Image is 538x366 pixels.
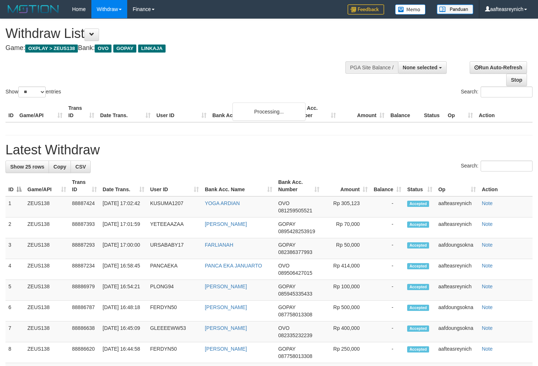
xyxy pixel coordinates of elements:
th: Amount [339,101,387,122]
td: KUSUMA1207 [147,196,202,217]
span: Copy 087758013308 to clipboard [278,312,312,317]
td: aafteasreynich [435,259,479,280]
td: FERDYN50 [147,301,202,321]
td: Rp 414,000 [322,259,371,280]
a: CSV [71,161,91,173]
td: 7 [5,321,24,342]
td: 88886787 [69,301,100,321]
span: Accepted [407,325,429,332]
span: GOPAY [113,45,136,53]
td: aafteasreynich [435,196,479,217]
td: 3 [5,238,24,259]
td: aafdoungsokna [435,301,479,321]
a: Note [482,284,493,289]
td: ZEUS138 [24,217,69,238]
td: 88887424 [69,196,100,217]
th: Action [479,176,533,196]
td: 5 [5,280,24,301]
td: Rp 500,000 [322,301,371,321]
td: PLONG94 [147,280,202,301]
td: - [371,217,404,238]
span: Accepted [407,221,429,228]
td: 88887234 [69,259,100,280]
td: - [371,280,404,301]
td: [DATE] 16:54:21 [100,280,147,301]
img: panduan.png [437,4,473,14]
th: Bank Acc. Number [290,101,339,122]
span: OVO [95,45,111,53]
td: FERDYN50 [147,342,202,363]
span: OXPLAY > ZEUS138 [25,45,78,53]
td: aafteasreynich [435,342,479,363]
td: aafteasreynich [435,217,479,238]
td: GLEEEEWW53 [147,321,202,342]
span: GOPAY [278,221,295,227]
span: Copy 082335232239 to clipboard [278,332,312,338]
td: URSABABY17 [147,238,202,259]
th: Op: activate to sort column ascending [435,176,479,196]
span: Accepted [407,242,429,249]
td: ZEUS138 [24,196,69,217]
th: Date Trans.: activate to sort column ascending [100,176,147,196]
a: Note [482,242,493,248]
td: ZEUS138 [24,342,69,363]
span: Show 25 rows [10,164,44,170]
span: GOPAY [278,284,295,289]
td: 88886638 [69,321,100,342]
span: Accepted [407,201,429,207]
a: Note [482,200,493,206]
td: 88887293 [69,238,100,259]
a: Run Auto-Refresh [470,61,527,74]
img: Feedback.jpg [348,4,384,15]
td: [DATE] 16:44:58 [100,342,147,363]
td: Rp 70,000 [322,217,371,238]
span: CSV [75,164,86,170]
td: - [371,342,404,363]
td: Rp 250,000 [322,342,371,363]
td: 1 [5,196,24,217]
h1: Latest Withdraw [5,143,533,157]
td: aafdoungsokna [435,238,479,259]
th: Bank Acc. Name [209,101,290,122]
th: Balance [387,101,421,122]
td: - [371,238,404,259]
span: Accepted [407,284,429,290]
input: Search: [481,161,533,172]
td: 6 [5,301,24,321]
span: Accepted [407,346,429,352]
span: OVO [278,263,289,269]
th: Date Trans. [97,101,154,122]
td: [DATE] 16:48:18 [100,301,147,321]
th: Op [445,101,476,122]
a: Note [482,325,493,331]
th: Status: activate to sort column ascending [404,176,435,196]
span: GOPAY [278,242,295,248]
span: OVO [278,325,289,331]
th: Amount: activate to sort column ascending [322,176,371,196]
a: Copy [49,161,71,173]
th: Bank Acc. Name: activate to sort column ascending [202,176,275,196]
td: aafdoungsokna [435,321,479,342]
span: Accepted [407,305,429,311]
span: LINKAJA [138,45,166,53]
a: Note [482,263,493,269]
th: User ID [154,101,209,122]
a: [PERSON_NAME] [205,221,247,227]
span: Copy [53,164,66,170]
span: None selected [403,65,437,70]
th: User ID: activate to sort column ascending [147,176,202,196]
td: ZEUS138 [24,280,69,301]
label: Search: [461,161,533,172]
td: - [371,321,404,342]
a: Note [482,346,493,352]
td: - [371,259,404,280]
th: Balance: activate to sort column ascending [371,176,404,196]
td: YETEEAAZAA [147,217,202,238]
a: [PERSON_NAME] [205,346,247,352]
td: [DATE] 16:58:45 [100,259,147,280]
td: Rp 400,000 [322,321,371,342]
a: [PERSON_NAME] [205,304,247,310]
th: ID: activate to sort column descending [5,176,24,196]
td: Rp 100,000 [322,280,371,301]
a: YOGA ARDIAN [205,200,240,206]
